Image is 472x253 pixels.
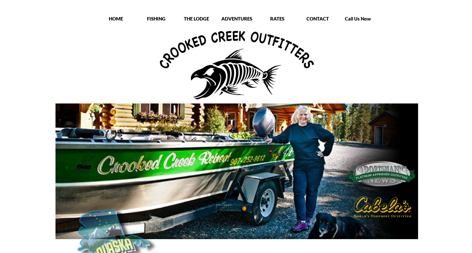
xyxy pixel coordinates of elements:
p: THE LODGE [177,15,216,22]
p: FISHING [137,15,176,22]
img: Crooked Creek Outfitters Logo - Alaska All-Inclusive fishing [160,31,314,99]
img: Crooked Creek boat in front of lodge. [55,103,418,239]
p: RATES [258,15,297,22]
p: HOME [96,15,136,22]
p: ADVENTURES [217,15,257,22]
p: Call Us Now [338,15,378,22]
p: CONTACT [298,15,337,22]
